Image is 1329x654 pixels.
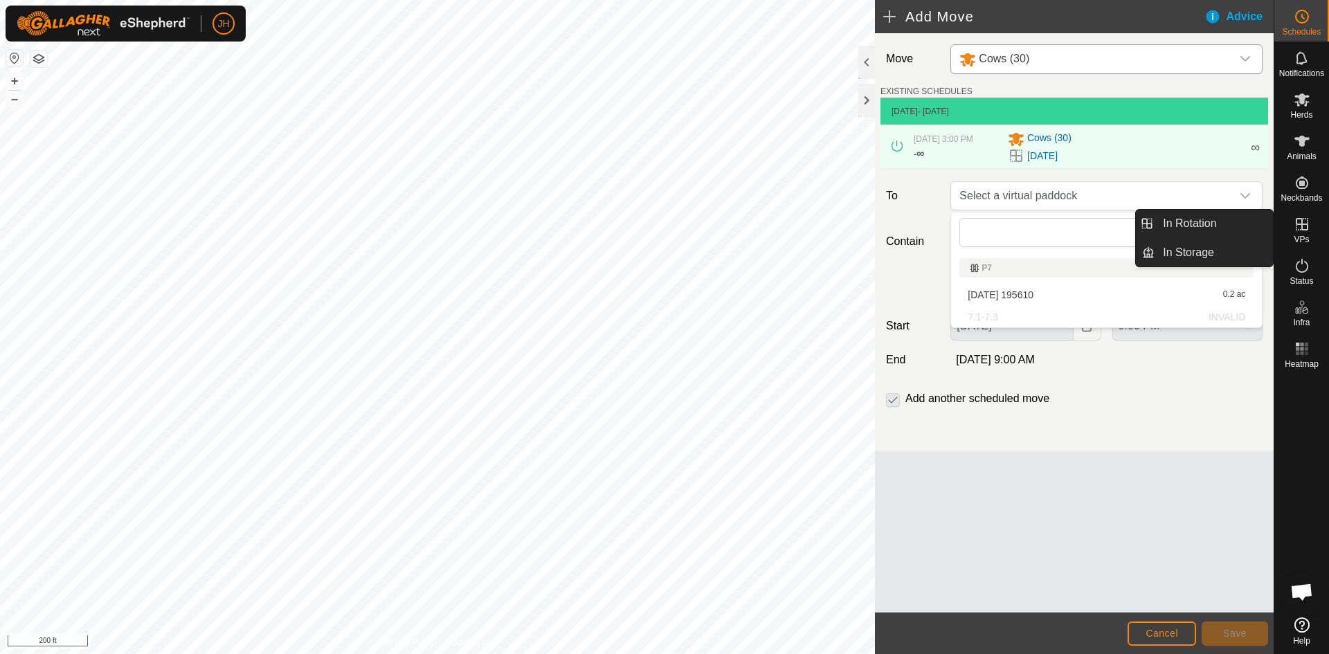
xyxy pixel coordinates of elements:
span: Heatmap [1285,360,1319,368]
span: Schedules [1282,28,1321,36]
a: Help [1274,612,1329,651]
button: – [6,91,23,107]
a: Contact Us [451,636,492,648]
label: To [880,181,945,210]
span: Notifications [1279,69,1324,78]
span: Animals [1287,152,1317,161]
h2: Add Move [883,8,1204,25]
span: Help [1293,637,1310,645]
img: Gallagher Logo [17,11,190,36]
span: Select a virtual paddock [954,182,1231,210]
div: Advice [1204,8,1274,25]
span: Herds [1290,111,1312,119]
ul: Option List [951,253,1262,327]
span: - [DATE] [918,107,949,116]
a: In Storage [1155,239,1273,266]
span: Infra [1293,318,1310,327]
div: - [914,145,924,162]
label: End [880,352,945,368]
span: Cows [954,45,1231,73]
a: Privacy Policy [383,636,435,648]
span: Cancel [1146,628,1178,639]
li: 2025-09-22 195610 [959,284,1254,305]
label: Start [880,318,945,334]
span: Neckbands [1281,194,1322,202]
div: dropdown trigger [1231,182,1259,210]
span: ∞ [1251,140,1260,154]
button: + [6,73,23,89]
label: Contain [880,233,945,250]
label: Add another scheduled move [905,393,1049,404]
span: In Storage [1163,244,1214,261]
span: [DATE] 9:00 AM [956,354,1035,365]
span: [DATE] 195610 [968,290,1033,300]
button: Map Layers [30,51,47,67]
label: Move [880,44,945,74]
a: In Rotation [1155,210,1273,237]
span: JH [217,17,229,31]
span: Cows (30) [1027,131,1072,147]
button: Save [1202,621,1268,646]
span: [DATE] [892,107,918,116]
button: Cancel [1128,621,1196,646]
span: Cows (30) [979,53,1029,64]
div: Open chat [1281,571,1323,612]
span: Save [1223,628,1247,639]
button: Reset Map [6,50,23,66]
a: [DATE] [1027,149,1058,163]
li: In Storage [1136,239,1273,266]
li: In Rotation [1136,210,1273,237]
div: P7 [970,264,1242,272]
span: 0.2 ac [1223,290,1246,300]
span: [DATE] 3:00 PM [914,134,973,144]
span: VPs [1294,235,1309,244]
span: ∞ [916,147,924,159]
label: EXISTING SCHEDULES [880,85,973,98]
div: dropdown trigger [1231,45,1259,73]
span: In Rotation [1163,215,1216,232]
span: Status [1290,277,1313,285]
